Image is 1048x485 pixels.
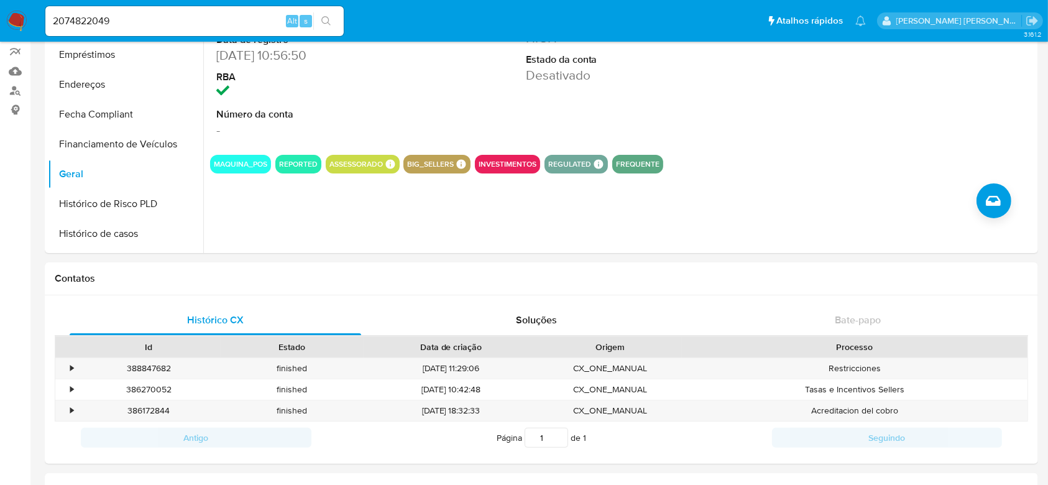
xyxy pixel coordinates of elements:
button: Fecha Compliant [48,99,203,129]
button: search-icon [313,12,339,30]
button: Histórico de conversas [48,249,203,279]
dd: Desativado [526,67,720,84]
div: Data de criação [372,341,530,353]
span: Soluções [516,313,557,327]
span: 1 [583,432,586,444]
div: [DATE] 18:32:33 [364,400,538,421]
span: Atalhos rápidos [776,14,843,27]
span: s [304,15,308,27]
div: CX_ONE_MANUAL [538,379,682,400]
div: Id [86,341,212,353]
div: Processo [691,341,1019,353]
div: finished [221,400,364,421]
div: • [70,384,73,395]
div: 386270052 [77,379,221,400]
div: • [70,405,73,417]
dt: RBA [216,70,410,84]
a: Notificações [855,16,866,26]
dt: Número da conta [216,108,410,121]
div: [DATE] 10:42:48 [364,379,538,400]
button: Antigo [81,428,311,448]
button: Seguindo [772,428,1003,448]
div: CX_ONE_MANUAL [538,400,682,421]
div: Tasas e Incentivos Sellers [682,379,1027,400]
button: Histórico de casos [48,219,203,249]
span: 3.161.2 [1024,29,1042,39]
div: finished [221,379,364,400]
span: Página de [497,428,586,448]
div: [DATE] 11:29:06 [364,358,538,379]
div: Estado [229,341,356,353]
button: Financiamento de Veículos [48,129,203,159]
div: CX_ONE_MANUAL [538,358,682,379]
div: finished [221,358,364,379]
div: Restricciones [682,358,1027,379]
a: Sair [1026,14,1039,27]
dd: - [216,121,410,139]
div: 388847682 [77,358,221,379]
span: Histórico CX [187,313,244,327]
dd: [DATE] 10:56:50 [216,47,410,64]
button: Endereços [48,70,203,99]
button: Histórico de Risco PLD [48,189,203,219]
dt: Estado da conta [526,53,720,67]
span: Alt [287,15,297,27]
div: Acreditacion del cobro [682,400,1027,421]
span: Bate-papo [835,313,881,327]
h1: Contatos [55,272,1028,285]
p: andrea.asantos@mercadopago.com.br [896,15,1022,27]
button: Empréstimos [48,40,203,70]
input: Pesquise usuários ou casos... [45,13,344,29]
div: • [70,363,73,374]
div: Origem [547,341,673,353]
div: 386172844 [77,400,221,421]
button: Geral [48,159,203,189]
